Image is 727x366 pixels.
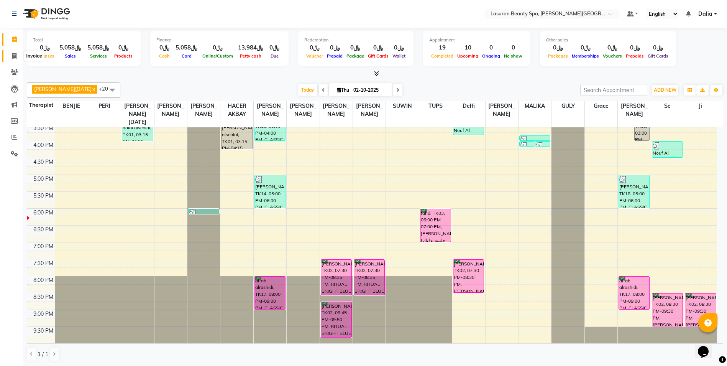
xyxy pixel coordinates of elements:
[651,101,684,111] span: se
[32,226,55,234] div: 6:30 PM
[99,86,114,92] span: +20
[480,53,502,59] span: Ongoing
[354,260,384,295] div: [PERSON_NAME], TK02, 07:30 PM-08:35 PM, RITUAL BRIGHT BLUE ROCK | حمام الأحجار الزرقاء
[320,101,353,119] span: [PERSON_NAME]
[366,43,391,52] div: ﷼0
[601,53,624,59] span: Vouchers
[624,43,646,52] div: ﷼0
[304,53,325,59] span: Voucher
[238,53,263,59] span: Petty cash
[222,116,252,149] div: [PERSON_NAME] alsebiai, TK01, 03:15 PM-04:15 PM, [PERSON_NAME] | جلسة تدليك [PERSON_NAME]
[180,53,194,59] span: Card
[38,350,48,358] span: 1 / 1
[20,3,72,25] img: logo
[546,43,570,52] div: ﷼0
[335,87,351,93] span: Thu
[33,37,135,43] div: Total
[502,43,524,52] div: 0
[429,53,455,59] span: Completed
[546,53,570,59] span: Packages
[570,53,601,59] span: Memberships
[92,86,95,92] a: x
[480,43,502,52] div: 0
[580,84,647,96] input: Search Appointment
[585,101,617,111] span: Grace
[366,53,391,59] span: Gift Cards
[618,101,650,119] span: [PERSON_NAME]
[624,53,646,59] span: Prepaids
[304,43,325,52] div: ﷼0
[391,43,407,52] div: ﷼0
[452,101,485,111] span: Delfi
[619,175,649,208] div: [PERSON_NAME], TK18, 05:00 PM-06:00 PM, CLASSIC MANICURE | [PERSON_NAME]
[652,293,683,326] div: [PERSON_NAME], TK02, 08:30 PM-09:30 PM, [PERSON_NAME] | جلسة [PERSON_NAME]
[646,53,670,59] span: Gift Cards
[32,175,55,183] div: 5:00 PM
[32,276,55,284] div: 8:00 PM
[519,101,551,111] span: MALIKA
[32,259,55,267] div: 7:30 PM
[112,53,135,59] span: Products
[24,51,44,61] div: Invoice
[32,293,55,301] div: 8:30 PM
[486,101,518,119] span: [PERSON_NAME]
[32,192,55,200] div: 5:30 PM
[345,43,366,52] div: ﷼0
[419,101,452,111] span: TUPS
[32,310,55,318] div: 9:00 PM
[200,53,235,59] span: Online/Custom
[255,175,285,208] div: [PERSON_NAME], TK14, 05:00 PM-06:00 PM, CLASSIC [PERSON_NAME] M&P | كومبو كلاسيك (باديكير+مانكير)
[154,101,187,119] span: [PERSON_NAME]
[200,43,235,52] div: ﷼0
[321,302,351,337] div: [PERSON_NAME], TK02, 08:45 PM-09:50 PM, RITUAL BRIGHT BLUE ROCK | حمام الأحجار الزرقاء
[455,43,480,52] div: 10
[429,43,455,52] div: 19
[55,101,88,111] span: BENJIE
[84,43,112,52] div: ﷼5,058
[535,142,550,146] div: [PERSON_NAME], TK07, 04:00 PM-04:01 PM, HAIR TRIM | قص أطراف الشعر
[345,53,366,59] span: Package
[325,53,345,59] span: Prepaid
[88,101,121,111] span: PERI
[654,87,676,93] span: ADD NEW
[453,260,484,292] div: [PERSON_NAME], TK02, 07:30 PM-08:30 PM, [PERSON_NAME] | جلسة [PERSON_NAME]
[172,43,200,52] div: ﷼5,058
[32,242,55,251] div: 7:00 PM
[601,43,624,52] div: ﷼0
[266,43,282,52] div: ﷼0
[646,43,670,52] div: ﷼0
[34,86,92,92] span: [PERSON_NAME][DATE]
[321,260,351,295] div: [PERSON_NAME], TK02, 07:30 PM-08:35 PM, RITUAL BRIGHT BLUE ROCK | حمام الأحجار الزرقاء
[156,37,282,43] div: Finance
[695,335,719,358] iframe: chat widget
[520,136,550,140] div: [PERSON_NAME], TK16, 03:50 PM-03:51 PM, HAIR COLOR AMONIA FREE TONER SHORT | تونر الشعر خال من ال...
[32,124,55,132] div: 3:30 PM
[220,101,253,119] span: HACER AKBAY
[32,141,55,149] div: 4:00 PM
[32,158,55,166] div: 4:30 PM
[546,37,670,43] div: Other sales
[570,43,601,52] div: ﷼0
[287,101,319,119] span: [PERSON_NAME]
[269,53,281,59] span: Due
[112,43,135,52] div: ﷼0
[235,43,266,52] div: ﷼13,984
[455,53,480,59] span: Upcoming
[32,209,55,217] div: 6:00 PM
[420,209,451,242] div: fahd, TK03, 06:00 PM-07:00 PM, [PERSON_NAME] | جلسة تدليك [PERSON_NAME]
[551,101,584,111] span: GULY
[189,209,219,214] div: [PERSON_NAME], TK20, 06:00 PM-06:01 PM, HAIR CUT | قص الشعر
[33,43,56,52] div: ﷼0
[391,53,407,59] span: Wallet
[187,101,220,119] span: [PERSON_NAME]
[122,116,153,141] div: dalal alsebiai, TK01, 03:15 PM-04:01 PM, Silver Water Stem Cell Session for Weak & Thin Hair | جل...
[502,53,524,59] span: No show
[520,142,535,146] div: [PERSON_NAME], TK07, 04:00 PM-04:01 PM, BLOW DRY LONG | تجفيف الشعر الطويل
[304,37,407,43] div: Redemption
[63,53,78,59] span: Sales
[27,101,55,109] div: Therapist
[121,101,154,127] span: [PERSON_NAME][DATE]
[157,53,172,59] span: Cash
[685,293,716,326] div: [PERSON_NAME], TK02, 08:30 PM-09:30 PM, [PERSON_NAME] | جلسة [PERSON_NAME]
[386,101,418,111] span: SUWIN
